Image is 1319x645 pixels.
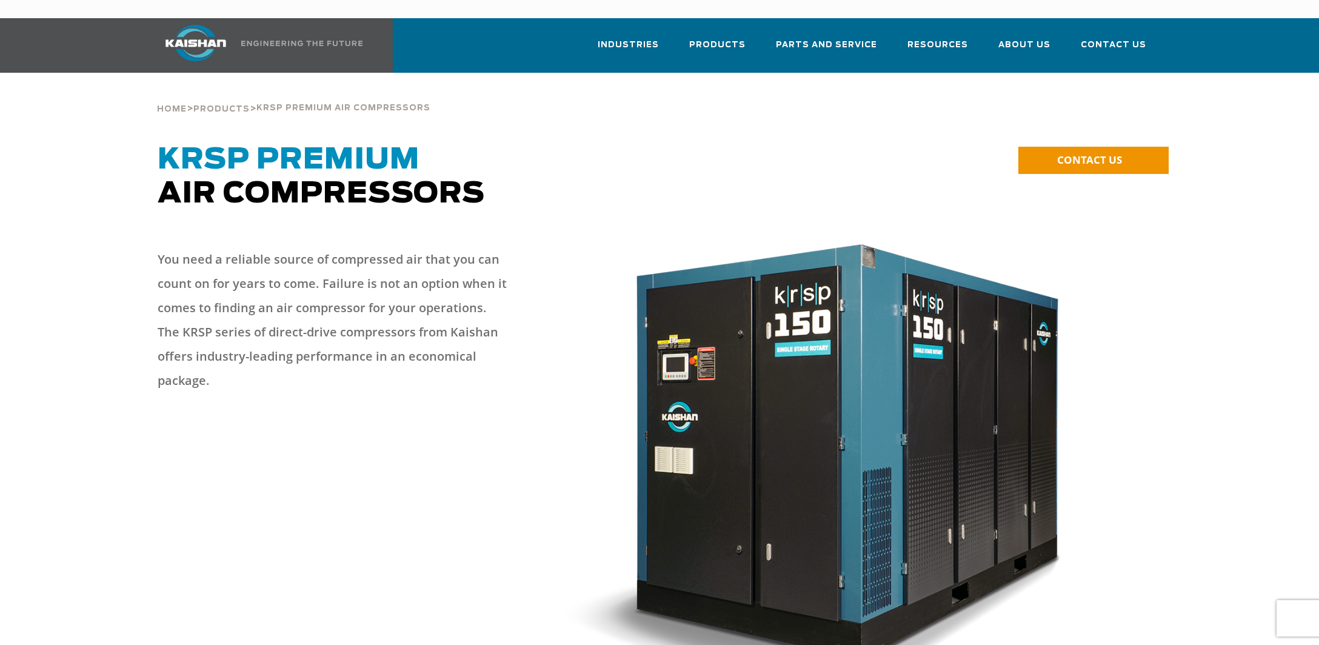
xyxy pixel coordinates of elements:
span: CONTACT US [1057,153,1122,167]
img: Engineering the future [241,41,362,46]
span: Home [157,105,187,113]
a: CONTACT US [1018,147,1169,174]
span: Parts and Service [776,38,877,52]
span: About Us [998,38,1050,52]
a: About Us [998,29,1050,70]
span: krsp premium air compressors [256,104,430,112]
span: Resources [907,38,968,52]
span: KRSP Premium [158,145,419,175]
div: > > [157,73,430,119]
a: Kaishan USA [150,18,365,73]
a: Contact Us [1081,29,1146,70]
span: Industries [598,38,659,52]
a: Products [689,29,746,70]
span: Products [689,38,746,52]
span: Contact Us [1081,38,1146,52]
p: You need a reliable source of compressed air that you can count on for years to come. Failure is ... [158,247,509,393]
a: Products [193,103,250,114]
a: Industries [598,29,659,70]
img: kaishan logo [150,25,241,61]
span: Air Compressors [158,145,485,209]
a: Home [157,103,187,114]
span: Products [193,105,250,113]
a: Resources [907,29,968,70]
a: Parts and Service [776,29,877,70]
